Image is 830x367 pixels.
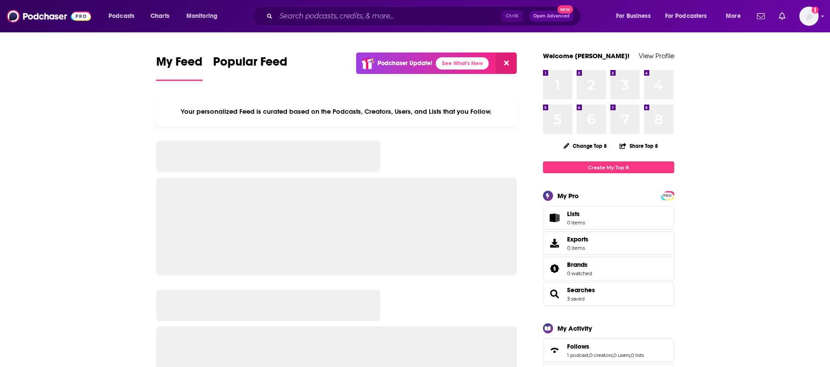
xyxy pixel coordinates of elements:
a: 0 lists [631,352,644,358]
img: User Profile [799,7,819,26]
a: Welcome [PERSON_NAME]! [543,52,630,60]
button: open menu [659,9,720,23]
span: Follows [567,343,589,350]
div: Your personalized Feed is curated based on the Podcasts, Creators, Users, and Lists that you Follow. [156,97,517,126]
span: Popular Feed [213,54,287,74]
span: Lists [546,212,564,224]
span: Logged in as jefuchs [799,7,819,26]
button: open menu [610,9,662,23]
button: open menu [720,9,752,23]
span: 0 items [567,245,588,251]
a: 3 saved [567,296,585,302]
a: Brands [546,262,564,275]
a: Show notifications dropdown [775,9,789,24]
span: Exports [567,235,588,243]
span: Lists [567,210,585,218]
span: Brands [567,261,588,269]
div: Search podcasts, credits, & more... [260,6,589,26]
a: Show notifications dropdown [753,9,768,24]
span: 0 items [567,220,585,226]
span: Searches [543,282,674,306]
button: Show profile menu [799,7,819,26]
svg: Add a profile image [812,7,819,14]
button: Change Top 8 [558,140,613,151]
span: For Business [616,10,651,22]
button: open menu [180,9,229,23]
a: Follows [546,344,564,357]
span: More [726,10,741,22]
img: Podchaser - Follow, Share and Rate Podcasts [7,8,91,24]
span: , [613,352,613,358]
button: open menu [102,9,146,23]
a: See What's New [436,57,489,70]
a: Create My Top 8 [543,161,674,173]
input: Search podcasts, credits, & more... [276,9,502,23]
a: Charts [145,9,175,23]
button: Share Top 8 [619,137,658,154]
span: Podcasts [109,10,134,22]
a: 0 creators [589,352,613,358]
span: PRO [662,192,673,199]
span: Lists [567,210,580,218]
a: 1 podcast [567,352,588,358]
div: My Pro [557,192,579,200]
a: 0 watched [567,270,592,276]
span: Brands [543,257,674,280]
a: Follows [567,343,644,350]
a: Searches [567,286,595,294]
a: 0 users [613,352,630,358]
div: My Activity [557,324,592,332]
span: New [557,5,573,14]
span: Charts [151,10,169,22]
a: Brands [567,261,592,269]
a: My Feed [156,54,203,81]
a: Popular Feed [213,54,287,81]
button: Open AdvancedNew [529,11,574,21]
a: Lists [543,206,674,230]
a: Exports [543,231,674,255]
span: My Feed [156,54,203,74]
a: PRO [662,192,673,199]
p: Podchaser Update! [378,59,432,67]
span: Monitoring [186,10,217,22]
span: , [630,352,631,358]
span: Open Advanced [533,14,570,18]
span: Exports [546,237,564,249]
a: Searches [546,288,564,300]
span: For Podcasters [665,10,707,22]
a: View Profile [639,52,674,60]
span: Ctrl K [502,10,522,22]
span: Follows [543,339,674,362]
